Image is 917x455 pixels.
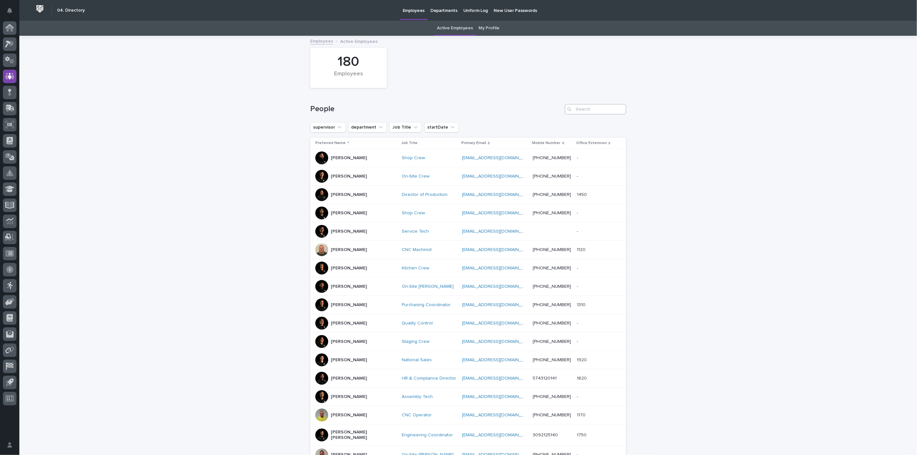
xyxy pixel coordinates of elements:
p: Preferred Name [315,140,346,147]
button: Notifications [3,4,16,17]
p: 1310 [577,301,587,308]
p: [PERSON_NAME] [331,192,367,198]
p: - [577,338,579,344]
p: 1120 [577,246,587,253]
tr: [PERSON_NAME] [PERSON_NAME]Engineering Coordinator [EMAIL_ADDRESS][DOMAIN_NAME] 309212514017501750 [310,424,626,446]
tr: [PERSON_NAME]Purchasing Coordinator [EMAIL_ADDRESS][DOMAIN_NAME] [PHONE_NUMBER]13101310 [310,296,626,314]
a: Quality Control [402,321,433,326]
a: [PHONE_NUMBER] [533,413,571,417]
a: [PHONE_NUMBER] [533,284,571,289]
p: - [577,154,579,161]
p: 1450 [577,191,588,198]
tr: [PERSON_NAME]Service Tech [EMAIL_ADDRESS][DOMAIN_NAME] -- [310,222,626,241]
p: [PERSON_NAME] [331,321,367,326]
p: Active Employees [340,37,378,44]
a: [EMAIL_ADDRESS][DOMAIN_NAME] [462,247,535,252]
p: - [577,227,579,234]
tr: [PERSON_NAME]Assembly Tech [EMAIL_ADDRESS][DOMAIN_NAME] [PHONE_NUMBER]-- [310,388,626,406]
p: 1620 [577,374,588,381]
a: [PHONE_NUMBER] [533,394,571,399]
tr: [PERSON_NAME]Quality Control [EMAIL_ADDRESS][DOMAIN_NAME] [PHONE_NUMBER]-- [310,314,626,333]
p: [PERSON_NAME] [331,376,367,381]
a: [PHONE_NUMBER] [533,174,571,179]
a: On-Site Crew [402,174,429,179]
a: Shop Crew [402,210,425,216]
a: Assembly Tech [402,394,433,400]
a: [PHONE_NUMBER] [533,192,571,197]
tr: [PERSON_NAME]CNC Machinist [EMAIL_ADDRESS][DOMAIN_NAME] [PHONE_NUMBER]11201120 [310,241,626,259]
p: [PERSON_NAME] [331,302,367,308]
a: [PHONE_NUMBER] [533,303,571,307]
a: [PHONE_NUMBER] [533,321,571,325]
a: [EMAIL_ADDRESS][DOMAIN_NAME] [462,192,535,197]
a: [EMAIL_ADDRESS][DOMAIN_NAME] [462,284,535,289]
a: Director of Production [402,192,448,198]
a: 5743120141 [533,376,557,381]
a: Service Tech [402,229,429,234]
tr: [PERSON_NAME]HR & Compliance Director [EMAIL_ADDRESS][DOMAIN_NAME] 574312014116201620 [310,369,626,388]
a: [PHONE_NUMBER] [533,156,571,160]
a: [EMAIL_ADDRESS][DOMAIN_NAME] [462,266,535,270]
a: [EMAIL_ADDRESS][DOMAIN_NAME] [462,211,535,215]
button: startDate [424,122,459,132]
button: supervisor [310,122,346,132]
p: - [577,283,579,289]
tr: [PERSON_NAME]National Sales [EMAIL_ADDRESS][DOMAIN_NAME] [PHONE_NUMBER]19201920 [310,351,626,369]
a: Shop Crew [402,155,425,161]
a: Active Employees [437,21,473,36]
a: [EMAIL_ADDRESS][DOMAIN_NAME] [462,321,535,325]
a: [EMAIL_ADDRESS][DOMAIN_NAME] [462,433,535,437]
h2: 04. Directory [57,8,85,13]
p: Office Extension [576,140,607,147]
a: Staging Crew [402,339,429,344]
p: - [577,393,579,400]
p: - [577,172,579,179]
a: Employees [310,37,333,44]
tr: [PERSON_NAME]On-Site Crew [EMAIL_ADDRESS][DOMAIN_NAME] [PHONE_NUMBER]-- [310,167,626,186]
a: [EMAIL_ADDRESS][DOMAIN_NAME] [462,413,535,417]
div: Employees [321,71,376,84]
a: [EMAIL_ADDRESS][DOMAIN_NAME] [462,394,535,399]
p: - [577,264,579,271]
a: CNC Operator [402,412,432,418]
a: [EMAIL_ADDRESS][DOMAIN_NAME] [462,376,535,381]
a: Purchasing Coordinator [402,302,451,308]
a: [EMAIL_ADDRESS][DOMAIN_NAME] [462,174,535,179]
p: [PERSON_NAME] [331,155,367,161]
tr: [PERSON_NAME]CNC Operator [EMAIL_ADDRESS][DOMAIN_NAME] [PHONE_NUMBER]11701170 [310,406,626,424]
a: [PHONE_NUMBER] [533,266,571,270]
p: [PERSON_NAME] [PERSON_NAME] [331,430,395,440]
a: [PHONE_NUMBER] [533,339,571,344]
p: 1750 [577,431,588,438]
p: [PERSON_NAME] [331,266,367,271]
a: [PHONE_NUMBER] [533,358,571,362]
a: [PHONE_NUMBER] [533,247,571,252]
p: - [577,319,579,326]
p: - [577,209,579,216]
p: [PERSON_NAME] [331,339,367,344]
h1: People [310,104,562,114]
a: HR & Compliance Director [402,376,456,381]
tr: [PERSON_NAME]Kitchen Crew [EMAIL_ADDRESS][DOMAIN_NAME] [PHONE_NUMBER]-- [310,259,626,277]
a: Kitchen Crew [402,266,429,271]
a: My Profile [479,21,499,36]
p: 1170 [577,411,587,418]
p: [PERSON_NAME] [331,247,367,253]
a: National Sales [402,357,432,363]
p: [PERSON_NAME] [331,284,367,289]
input: Search [565,104,626,114]
p: Primary Email [461,140,486,147]
tr: [PERSON_NAME]Shop Crew [EMAIL_ADDRESS][DOMAIN_NAME] [PHONE_NUMBER]-- [310,204,626,222]
p: 1920 [577,356,588,363]
button: Job Title [389,122,422,132]
tr: [PERSON_NAME]Shop Crew [EMAIL_ADDRESS][DOMAIN_NAME] [PHONE_NUMBER]-- [310,149,626,167]
p: Mobile Number [532,140,561,147]
img: Workspace Logo [34,3,46,15]
p: [PERSON_NAME] [331,174,367,179]
button: department [348,122,387,132]
tr: [PERSON_NAME]Director of Production [EMAIL_ADDRESS][DOMAIN_NAME] [PHONE_NUMBER]14501450 [310,186,626,204]
p: [PERSON_NAME] [331,210,367,216]
a: 3092125140 [533,433,558,437]
a: [EMAIL_ADDRESS][DOMAIN_NAME] [462,156,535,160]
p: [PERSON_NAME] [331,229,367,234]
